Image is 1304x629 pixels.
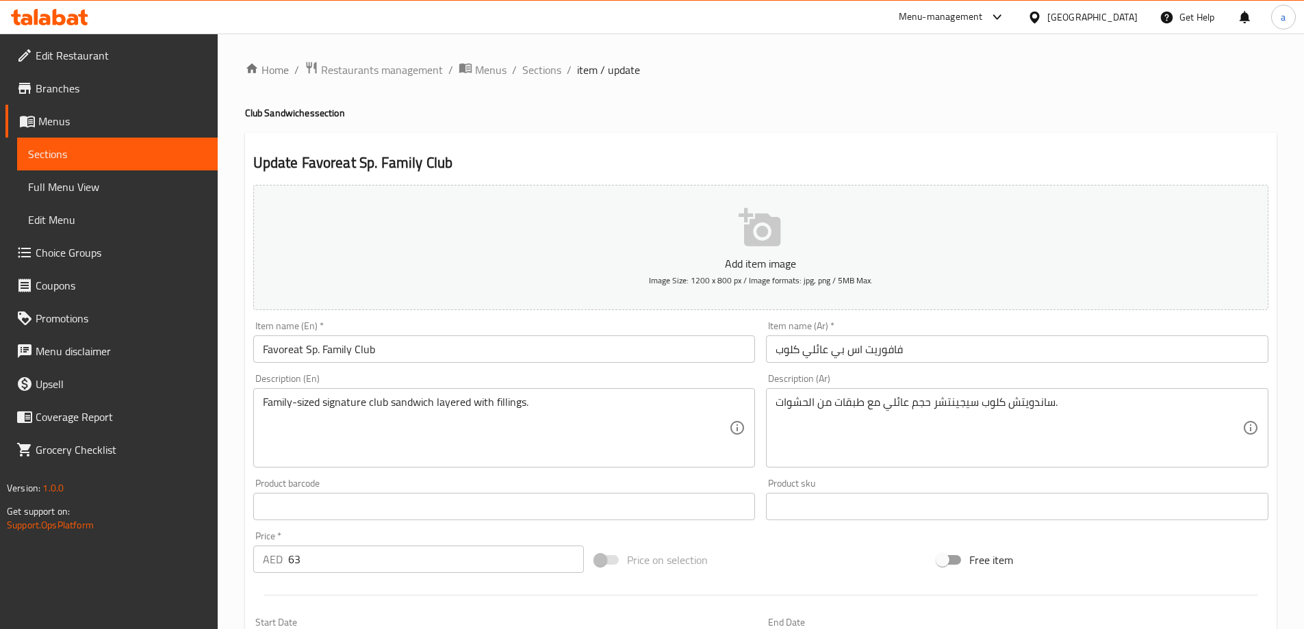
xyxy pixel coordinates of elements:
[776,396,1242,461] textarea: ساندويتش كلوب سيجينتشر حجم عائلي مع طبقات من الحشوات.
[766,493,1268,520] input: Please enter product sku
[17,138,218,170] a: Sections
[36,80,207,97] span: Branches
[5,302,218,335] a: Promotions
[649,272,873,288] span: Image Size: 1200 x 800 px / Image formats: jpg, png / 5MB Max.
[577,62,640,78] span: item / update
[253,185,1268,310] button: Add item imageImage Size: 1200 x 800 px / Image formats: jpg, png / 5MB Max.
[36,376,207,392] span: Upsell
[448,62,453,78] li: /
[5,433,218,466] a: Grocery Checklist
[36,343,207,359] span: Menu disclaimer
[253,335,756,363] input: Enter name En
[28,211,207,228] span: Edit Menu
[288,545,585,573] input: Please enter price
[42,479,64,497] span: 1.0.0
[5,236,218,269] a: Choice Groups
[274,255,1247,272] p: Add item image
[969,552,1013,568] span: Free item
[36,409,207,425] span: Coverage Report
[1047,10,1138,25] div: [GEOGRAPHIC_DATA]
[899,9,983,25] div: Menu-management
[305,61,443,79] a: Restaurants management
[245,61,1277,79] nav: breadcrumb
[36,277,207,294] span: Coupons
[512,62,517,78] li: /
[5,105,218,138] a: Menus
[36,244,207,261] span: Choice Groups
[245,62,289,78] a: Home
[7,502,70,520] span: Get support on:
[5,72,218,105] a: Branches
[475,62,507,78] span: Menus
[7,516,94,534] a: Support.OpsPlatform
[459,61,507,79] a: Menus
[17,203,218,236] a: Edit Menu
[522,62,561,78] a: Sections
[321,62,443,78] span: Restaurants management
[5,39,218,72] a: Edit Restaurant
[5,368,218,400] a: Upsell
[245,106,1277,120] h4: Club Sandwiches section
[28,146,207,162] span: Sections
[36,441,207,458] span: Grocery Checklist
[17,170,218,203] a: Full Menu View
[28,179,207,195] span: Full Menu View
[294,62,299,78] li: /
[253,153,1268,173] h2: Update Favoreat Sp. Family Club
[567,62,572,78] li: /
[38,113,207,129] span: Menus
[7,479,40,497] span: Version:
[627,552,708,568] span: Price on selection
[263,551,283,567] p: AED
[36,310,207,326] span: Promotions
[5,335,218,368] a: Menu disclaimer
[36,47,207,64] span: Edit Restaurant
[263,396,730,461] textarea: Family-sized signature club sandwich layered with fillings.
[253,493,756,520] input: Please enter product barcode
[5,269,218,302] a: Coupons
[5,400,218,433] a: Coverage Report
[766,335,1268,363] input: Enter name Ar
[1281,10,1286,25] span: a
